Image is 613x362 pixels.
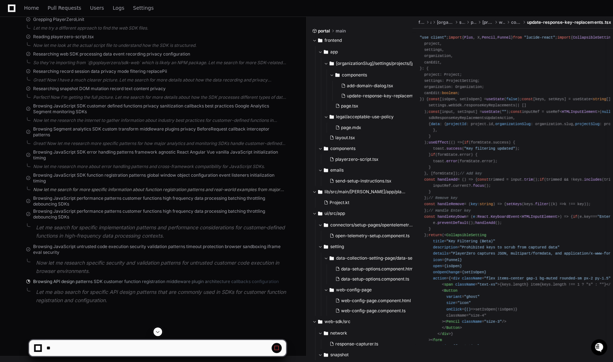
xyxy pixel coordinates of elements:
span: current [453,184,469,188]
span: open-telemetry-setup.component.ts [335,233,410,239]
span: error [482,159,493,163]
span: "flex items-center gap-1 bg-muted rounded-sm px-2 py-1.5" [484,276,610,281]
span: icon [433,257,442,262]
span: Logs [113,6,124,10]
span: null [602,109,611,114]
div: Start new chat [24,54,118,61]
span: frontend [418,19,424,25]
span: "Key Filtering (Beta)" [446,239,495,243]
span: {Funnel} [444,257,462,262]
svg: Directory [330,112,334,121]
span: "lucide-react" [524,35,555,40]
span: open [433,264,442,268]
span: Researching web SDK processing data event recording privacy configuration [33,51,190,57]
svg: Directory [324,166,328,175]
button: page.mdx [332,123,414,133]
span: const [511,109,522,114]
span: { [448,276,451,281]
button: connectors/setup-pages/opentelemetry-setup [318,219,413,231]
span: [projectSlug] [482,19,493,25]
span: React [478,215,489,219]
span: "" [502,109,506,114]
span: useEffect [429,140,448,145]
span: < = /> [444,319,506,324]
span: data-collection-setting-page/data-setup-options [336,255,419,261]
span: "text-xs" [478,282,497,287]
span: setting [330,244,344,250]
span: div [453,276,460,281]
span: "ghost" [464,295,480,299]
span: Funnel [497,35,511,40]
span: size [446,301,455,305]
div: Now let me search for more specific information about function registration patterns and real-wor... [33,187,286,193]
button: web-sdk/src [312,316,407,327]
span: HTMLInputElement [522,215,558,219]
div: Let me try a different approach to find the web SDK files. [33,25,286,31]
span: update-response-key-replacements.tsx [347,93,429,99]
span: includes [584,177,601,182]
button: web-config-page.component.ts [332,306,414,316]
span: data-setup-options.component.ts [341,276,409,282]
button: setting [318,241,413,252]
span: span [444,282,453,287]
span: const [478,177,489,182]
span: Pull Requests [48,6,81,10]
span: projectId [446,122,466,126]
span: action [433,276,446,281]
span: settings [459,19,465,25]
button: open-telemetry-setup.component.ts [327,231,410,241]
span: connectors/setup-pages/opentelemetry-setup [330,222,413,228]
svg: Directory [324,144,328,153]
div: We're offline, we'll be back soon [24,61,94,67]
span: Researching snapshot DOM mutation record text content privacy [33,86,166,92]
span: {setIsOpen} [462,270,486,274]
span: description [433,245,457,250]
span: "size-3" [484,319,502,324]
span: useState [482,109,500,114]
span: handleAdd [438,177,457,182]
span: ( ) => [551,202,564,206]
p: Let me search for specific implementation patterns and performance considerations for customer-de... [36,224,286,240]
span: frontend [325,37,342,43]
button: ui/src/app [312,208,407,219]
div: So they're importing from `@goplayerzero/sdk-web` which is likely an NPM package. Let me search f... [33,60,286,66]
span: error [460,153,471,157]
div: Now let me look at the actual script file to understand how the SDK is structured. [33,43,286,48]
span: success [493,140,509,145]
svg: Directory [324,242,328,251]
span: success [446,146,462,151]
span: app [330,49,338,55]
span: const [424,215,435,219]
span: string [593,97,606,101]
span: false [506,97,518,101]
button: data-setup-options.component.html [332,264,415,274]
span: page.mdx [341,125,361,131]
button: [organizationSlug]/settings/projects/[projectSlug]/web-sdk [324,58,419,69]
button: web-config-page.component.html [332,296,414,306]
span: const [424,202,435,206]
a: Powered byPylon [51,75,87,81]
svg: Directory [330,59,334,68]
button: components [330,69,424,81]
span: error [446,159,457,163]
span: Researching record session data privacy mode filtering replacePii [33,69,167,74]
span: page.tsx [341,103,358,109]
span: web-config-page.component.ts [341,308,406,314]
span: main [336,28,346,34]
span: playerzero-script.tsx [335,156,379,162]
span: className [462,319,482,324]
span: focus [473,184,484,188]
span: ui/src/app [325,211,345,216]
span: update-response-key-replacements.tsx [527,19,611,25]
span: handleRemove [438,202,464,206]
span: components [330,146,355,151]
span: // Handle Enter key [429,208,471,212]
button: frontend [312,35,407,46]
span: [organizationSlug] [437,19,453,25]
span: Browsing JavaScript SDK customer defined functions privacy sanitization callbacks best practices ... [33,103,286,115]
span: useState [486,97,504,101]
span: boolean [442,91,457,95]
span: Pylon [72,76,87,81]
span: </ > [442,326,462,330]
div: Great! Now let me research more specific patterns for how major analytics and monitoring SDKs han... [33,141,286,146]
